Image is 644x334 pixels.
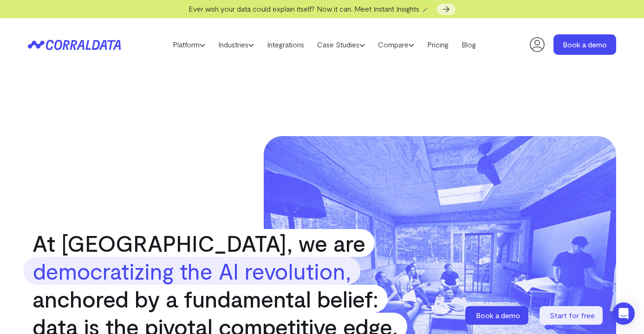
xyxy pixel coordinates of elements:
[23,257,360,285] strong: democratizing the AI revolution,
[311,38,371,52] a: Case Studies
[455,38,482,52] a: Blog
[189,4,430,13] span: Ever wish your data could explain itself? Now it can. Meet Instant Insights 🪄
[476,311,520,320] span: Book a demo
[421,38,455,52] a: Pricing
[212,38,260,52] a: Industries
[23,285,388,313] span: anchored by a fundamental belief:
[553,34,616,55] a: Book a demo
[23,229,375,257] span: At [GEOGRAPHIC_DATA], we are
[166,38,212,52] a: Platform
[371,38,421,52] a: Compare
[612,302,635,325] div: Open Intercom Messenger
[550,311,595,320] span: Start for free
[260,38,311,52] a: Integrations
[465,306,530,325] a: Book a demo
[540,306,605,325] a: Start for free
